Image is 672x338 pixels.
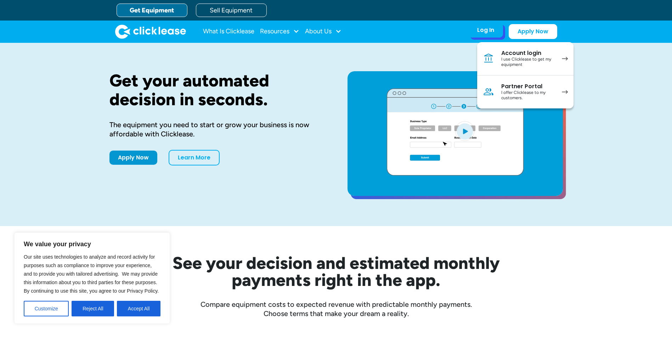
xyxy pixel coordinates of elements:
button: Customize [24,301,69,316]
a: Get Equipment [117,4,187,17]
div: Partner Portal [501,83,555,90]
img: Person icon [483,86,494,97]
img: Bank icon [483,53,494,64]
div: Resources [260,24,299,39]
img: Clicklease logo [115,24,186,39]
a: open lightbox [348,71,563,196]
div: Compare equipment costs to expected revenue with predictable monthly payments. Choose terms that ... [109,300,563,318]
img: arrow [562,57,568,61]
a: Sell Equipment [196,4,267,17]
a: Learn More [169,150,220,165]
img: arrow [562,90,568,94]
div: The equipment you need to start or grow your business is now affordable with Clicklease. [109,120,325,139]
div: Account login [501,50,555,57]
a: Apply Now [109,151,157,165]
div: Log In [477,27,494,34]
img: Blue play button logo on a light blue circular background [455,121,474,141]
div: I offer Clicklease to my customers. [501,90,555,101]
p: We value your privacy [24,240,160,248]
button: Accept All [117,301,160,316]
nav: Log In [477,42,574,108]
div: I use Clicklease to get my equipment [501,57,555,68]
h1: Get your automated decision in seconds. [109,71,325,109]
span: Our site uses technologies to analyze and record activity for purposes such as compliance to impr... [24,254,159,294]
a: home [115,24,186,39]
a: Partner PortalI offer Clicklease to my customers. [477,75,574,108]
a: What Is Clicklease [203,24,254,39]
div: About Us [305,24,341,39]
div: We value your privacy [14,232,170,324]
h2: See your decision and estimated monthly payments right in the app. [138,254,535,288]
button: Reject All [72,301,114,316]
a: Apply Now [509,24,557,39]
a: Account loginI use Clicklease to get my equipment [477,42,574,75]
